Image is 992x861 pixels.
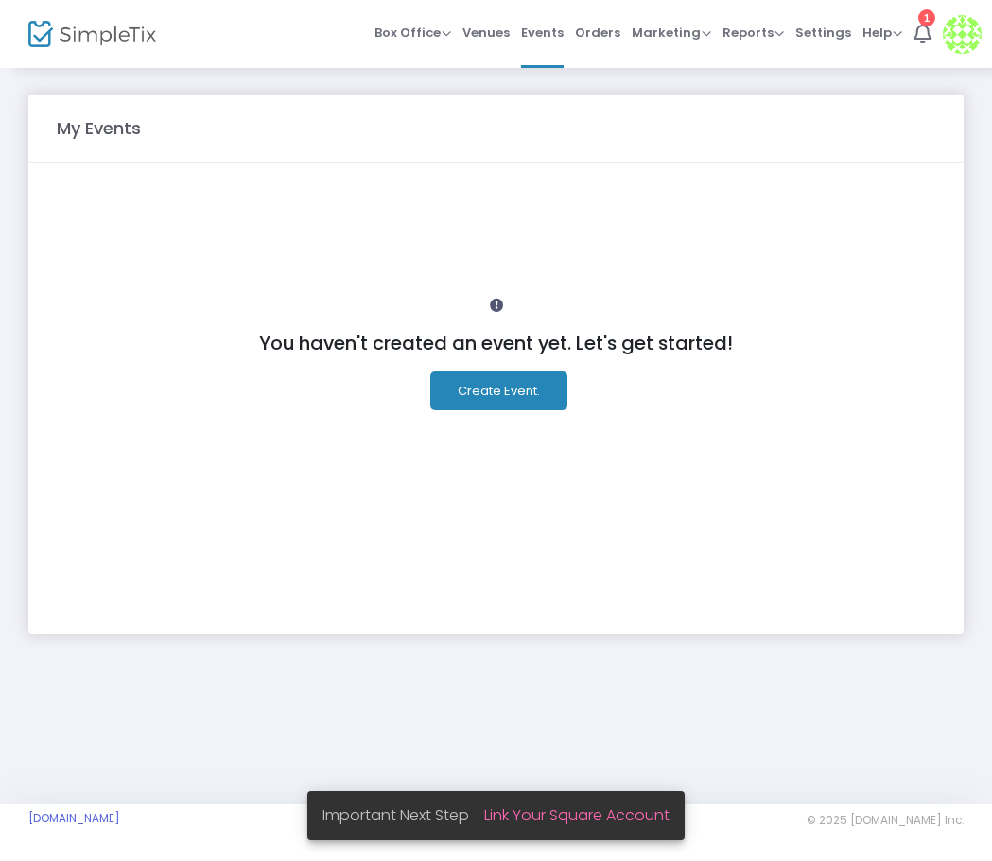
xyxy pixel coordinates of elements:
[28,95,964,163] m-panel-header: My Events
[28,811,120,826] a: [DOMAIN_NAME]
[484,804,670,826] a: Link Your Square Account
[322,804,484,826] span: Important Next Step
[47,115,150,141] m-panel-title: My Events
[374,24,451,42] span: Box Office
[807,813,964,828] span: © 2025 [DOMAIN_NAME] Inc.
[722,24,784,42] span: Reports
[795,9,851,57] span: Settings
[862,24,902,42] span: Help
[632,24,711,42] span: Marketing
[918,9,935,26] div: 1
[462,9,510,57] span: Venues
[575,9,620,57] span: Orders
[521,9,564,57] span: Events
[66,333,926,355] h4: You haven't created an event yet. Let's get started!
[430,371,567,410] button: Create Event.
